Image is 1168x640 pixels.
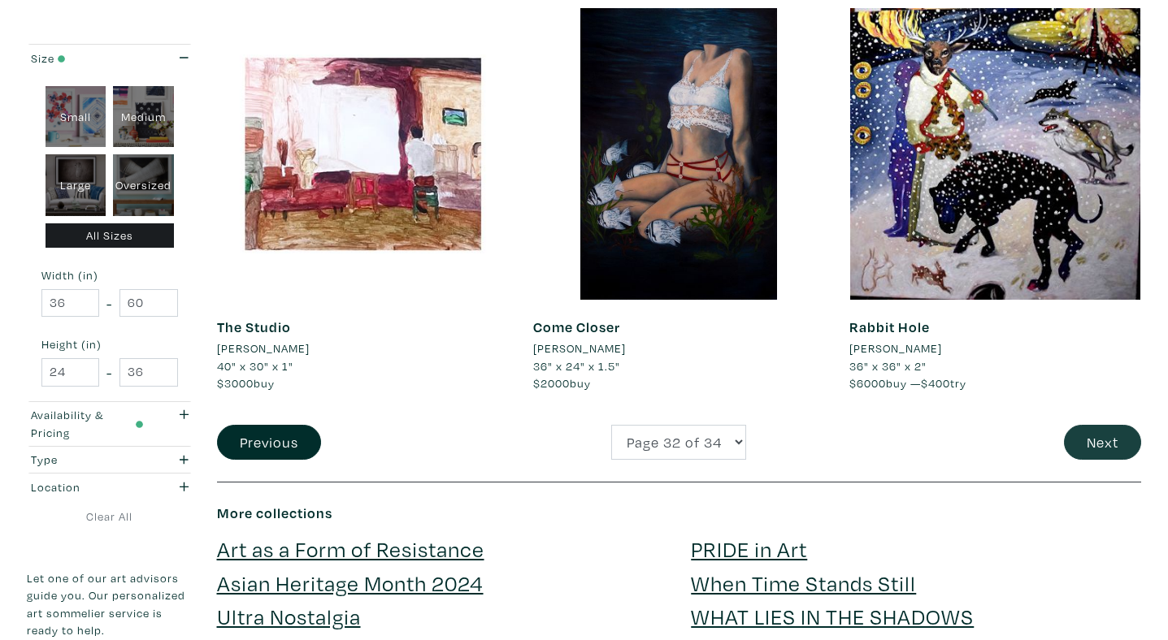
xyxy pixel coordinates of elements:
[46,86,106,148] div: Small
[27,45,193,71] button: Size
[217,318,291,336] a: The Studio
[849,358,927,374] span: 36" x 36" x 2"
[217,375,275,391] span: buy
[217,504,1142,522] h6: More collections
[31,50,143,67] div: Size
[217,358,293,374] span: 40" x 30" x 1"
[1064,425,1141,460] button: Next
[113,86,174,148] div: Medium
[691,534,807,563] a: PRIDE in Art
[849,375,966,391] span: buy — try
[106,361,112,383] span: -
[217,339,509,357] a: [PERSON_NAME]
[849,339,1141,357] a: [PERSON_NAME]
[106,292,112,314] span: -
[533,318,620,336] a: Come Closer
[217,339,310,357] li: [PERSON_NAME]
[217,425,321,460] button: Previous
[31,451,143,469] div: Type
[27,474,193,500] button: Location
[217,602,361,630] a: Ultra Nostalgia
[31,406,143,441] div: Availability & Pricing
[921,375,950,391] span: $400
[41,339,178,350] small: Height (in)
[27,508,193,525] a: Clear All
[691,602,974,630] a: WHAT LIES IN THE SHADOWS
[533,375,570,391] span: $2000
[217,569,484,597] a: Asian Heritage Month 2024
[27,447,193,474] button: Type
[27,402,193,446] button: Availability & Pricing
[533,358,620,374] span: 36" x 24" x 1.5"
[31,478,143,496] div: Location
[533,339,825,357] a: [PERSON_NAME]
[46,223,175,249] div: All Sizes
[849,339,942,357] li: [PERSON_NAME]
[849,375,886,391] span: $6000
[217,534,484,563] a: Art as a Form of Resistance
[691,569,916,597] a: When Time Stands Still
[41,270,178,281] small: Width (in)
[113,154,174,216] div: Oversized
[46,154,106,216] div: Large
[27,569,193,639] p: Let one of our art advisors guide you. Our personalized art sommelier service is ready to help.
[533,339,626,357] li: [PERSON_NAME]
[217,375,254,391] span: $3000
[533,375,591,391] span: buy
[849,318,930,336] a: Rabbit Hole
